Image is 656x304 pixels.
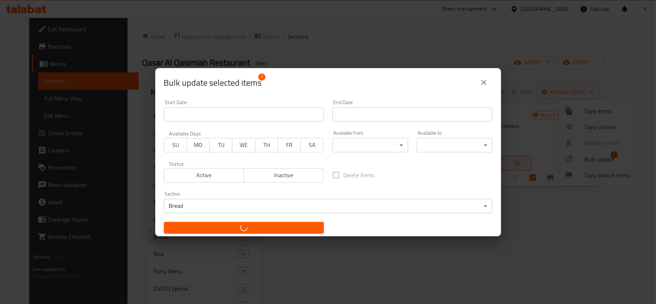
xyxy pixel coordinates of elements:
[209,138,232,152] button: TU
[258,140,275,150] span: TH
[244,168,324,183] button: Inactive
[417,138,492,152] div: ​
[164,199,492,213] div: Bread
[190,140,207,150] span: MO
[232,138,255,152] button: WE
[258,73,265,81] span: 1
[281,140,298,150] span: FR
[278,138,301,152] button: FR
[255,138,278,152] button: TH
[167,170,241,180] span: Active
[344,171,374,179] span: Delete items
[235,140,252,150] span: WE
[167,140,184,150] span: SU
[213,140,229,150] span: TU
[164,168,244,183] button: Active
[247,170,321,180] span: Inactive
[475,74,492,91] button: close
[333,138,408,152] div: ​
[300,138,323,152] button: SA
[164,77,262,89] span: Selected items count
[164,138,187,152] button: SU
[187,138,210,152] button: MO
[304,140,321,150] span: SA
